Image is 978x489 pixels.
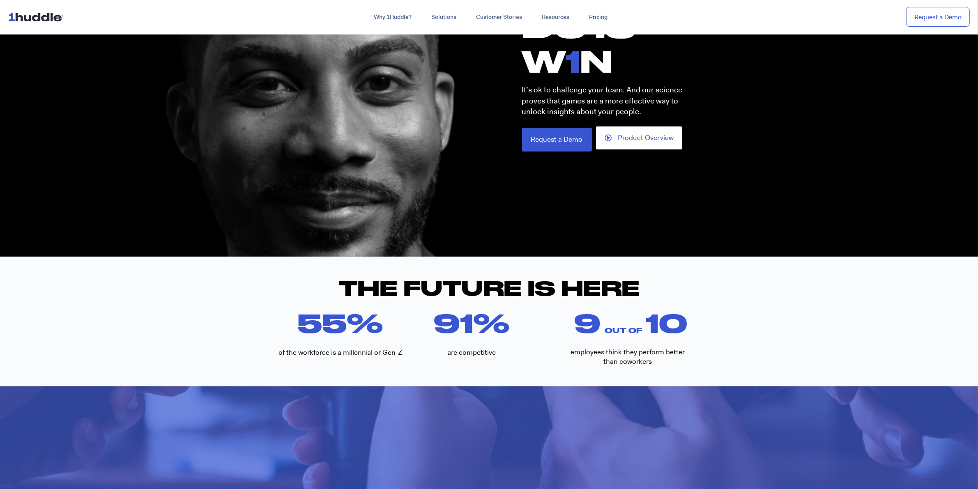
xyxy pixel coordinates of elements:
a: Pricing [579,10,617,25]
a: Customer Stories [466,10,532,25]
span: % [347,308,405,338]
p: It’s ok to challenge your team. And our science proves that games are a more effective way to unl... [522,85,695,117]
img: ... [8,9,67,25]
span: % [473,308,538,338]
a: Product Overview [596,126,682,149]
a: Request a Demo [906,7,970,27]
div: employees think they perform better than coworkers [569,347,686,367]
a: Solutions [421,10,466,25]
span: Request a Demo [531,136,583,143]
span: 91 [434,308,473,338]
a: Why 1Huddle? [364,10,421,25]
a: Request a Demo [522,128,592,152]
span: Product Overview [618,134,674,142]
div: are competitive [405,338,538,366]
span: 55 [297,308,347,338]
a: Resources [532,10,579,25]
div: of the workforce is a millennial or Gen-Z [276,338,405,366]
span: 1 [565,44,580,78]
span: 10 [646,308,687,338]
span: 9 [574,308,601,338]
span: out of [605,326,686,338]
